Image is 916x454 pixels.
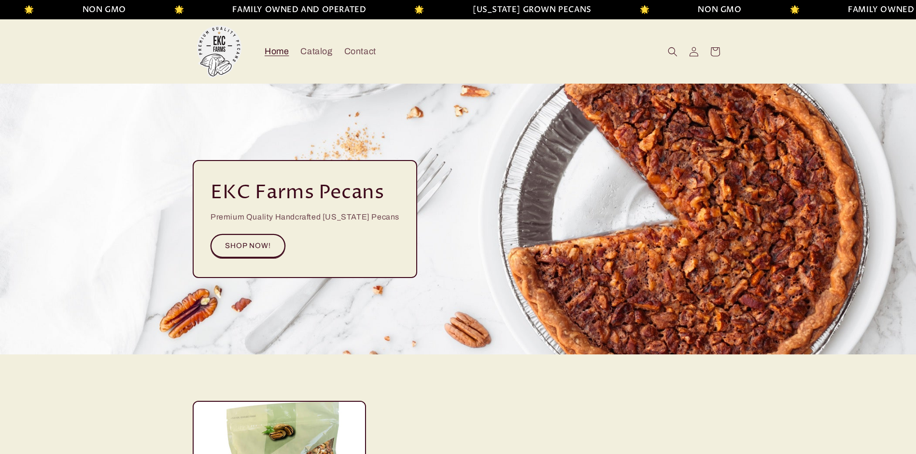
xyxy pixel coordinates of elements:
[697,3,740,17] li: NON GMO
[662,41,683,62] summary: Search
[211,180,384,205] h2: EKC Farms Pecans
[295,40,338,63] a: Catalog
[231,3,365,17] li: FAMILY OWNED AND OPERATED
[639,3,649,17] li: 🌟
[472,3,591,17] li: [US_STATE] GROWN PECANS
[265,46,289,57] span: Home
[338,40,382,63] a: Contact
[173,3,183,17] li: 🌟
[344,46,376,57] span: Contact
[211,234,285,258] a: SHOP NOW!
[413,3,423,17] li: 🌟
[81,3,125,17] li: NON GMO
[211,210,399,224] p: Premium Quality Handcrafted [US_STATE] Pecans
[193,25,246,78] img: EKC Pecans
[789,3,799,17] li: 🌟
[189,21,249,82] a: EKC Pecans
[300,46,332,57] span: Catalog
[259,40,295,63] a: Home
[23,3,33,17] li: 🌟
